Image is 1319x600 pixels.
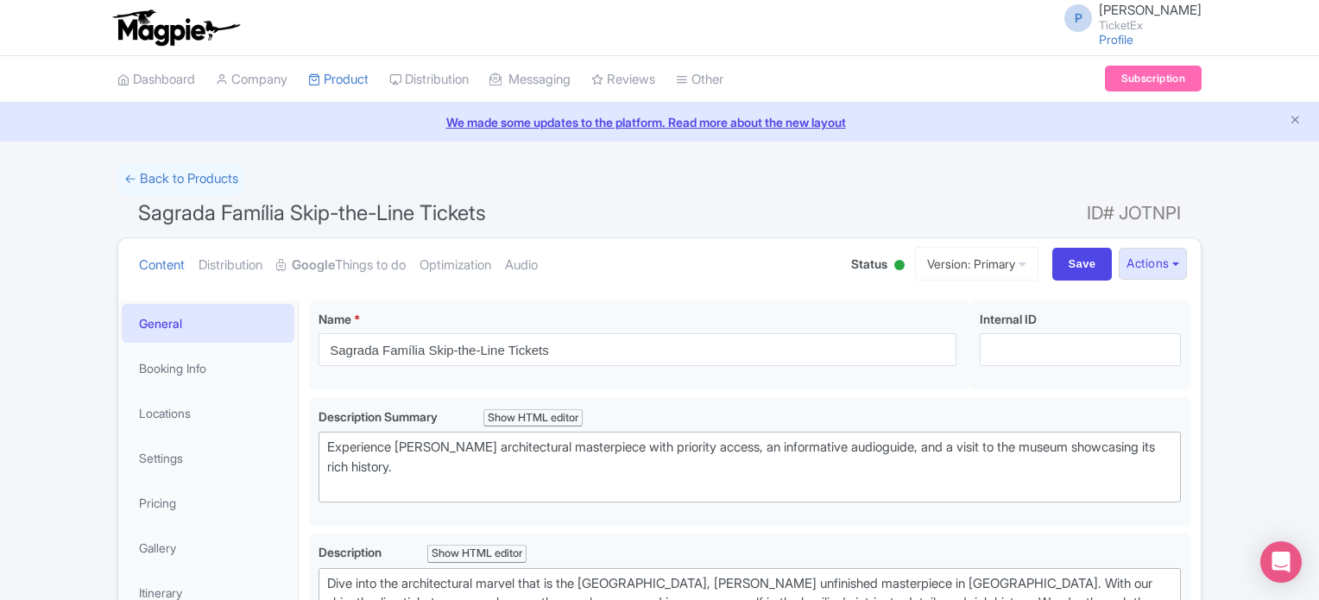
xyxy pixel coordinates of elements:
div: Show HTML editor [483,409,583,427]
div: Active [891,253,908,280]
span: Name [319,312,351,326]
a: Settings [122,439,294,477]
div: Open Intercom Messenger [1260,541,1302,583]
a: Distribution [389,56,469,104]
a: Optimization [420,238,491,293]
span: P [1064,4,1092,32]
a: Locations [122,394,294,433]
span: Sagrada Família Skip-the-Line Tickets [138,200,486,225]
a: Product [308,56,369,104]
a: Company [216,56,287,104]
a: Other [676,56,723,104]
div: Experience [PERSON_NAME] architectural masterpiece with priority access, an informative audioguid... [327,438,1172,496]
span: [PERSON_NAME] [1099,2,1202,18]
a: Dashboard [117,56,195,104]
a: We made some updates to the platform. Read more about the new layout [10,113,1309,131]
span: Description Summary [319,409,440,424]
a: Content [139,238,185,293]
a: ← Back to Products [117,162,245,196]
a: Profile [1099,32,1133,47]
span: ID# JOTNPI [1087,196,1181,231]
div: Show HTML editor [427,545,527,563]
button: Actions [1119,248,1187,280]
span: Status [851,255,887,273]
button: Close announcement [1289,111,1302,131]
a: Reviews [591,56,655,104]
a: Audio [505,238,538,293]
input: Save [1052,248,1113,281]
span: Internal ID [980,312,1037,326]
strong: Google [292,256,335,275]
a: GoogleThings to do [276,238,406,293]
a: Pricing [122,483,294,522]
img: logo-ab69f6fb50320c5b225c76a69d11143b.png [109,9,243,47]
small: TicketEx [1099,20,1202,31]
a: P [PERSON_NAME] TicketEx [1054,3,1202,31]
a: Booking Info [122,349,294,388]
a: General [122,304,294,343]
a: Version: Primary [915,247,1038,281]
a: Distribution [199,238,262,293]
a: Messaging [489,56,571,104]
a: Gallery [122,528,294,567]
a: Subscription [1105,66,1202,92]
span: Description [319,545,384,559]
